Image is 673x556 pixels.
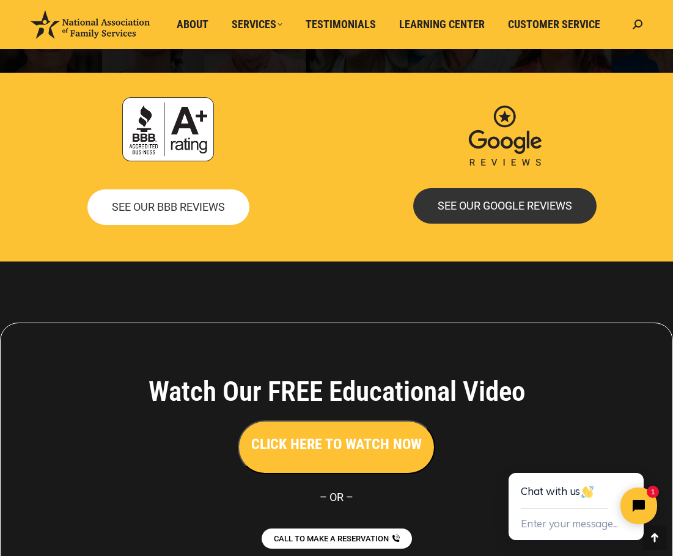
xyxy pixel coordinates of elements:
[399,18,485,31] span: Learning Center
[459,97,551,177] img: Google Reviews
[232,18,282,31] span: Services
[391,13,493,36] a: Learning Center
[112,202,225,213] span: SEE OUR BBB REVIEWS
[168,13,217,36] a: About
[87,189,249,225] a: SEE OUR BBB REVIEWS
[508,18,600,31] span: Customer Service
[122,97,214,161] img: Accredited A+ with Better Business Bureau
[274,535,389,543] span: CALL TO MAKE A RESERVATION
[238,420,435,474] button: CLICK HERE TO WATCH NOW
[320,491,353,503] span: – OR –
[297,13,384,36] a: Testimonials
[92,375,581,408] h4: Watch Our FREE Educational Video
[251,434,422,455] h3: CLICK HERE TO WATCH NOW
[262,529,412,549] a: CALL TO MAKE A RESERVATION
[413,188,597,224] a: SEE OUR GOOGLE REVIEWS
[177,18,208,31] span: About
[31,10,150,38] img: National Association of Family Services
[306,18,376,31] span: Testimonials
[499,13,609,36] a: Customer Service
[238,439,435,452] a: CLICK HERE TO WATCH NOW
[438,200,572,211] span: SEE OUR GOOGLE REVIEWS
[481,434,673,556] iframe: Tidio Chat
